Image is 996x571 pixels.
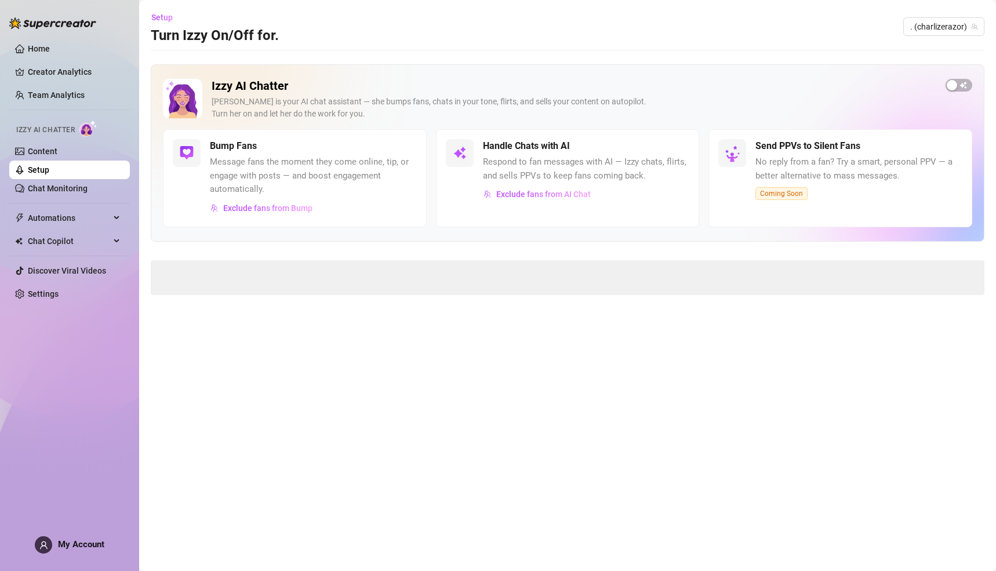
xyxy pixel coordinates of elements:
span: My Account [58,539,104,550]
span: No reply from a fan? Try a smart, personal PPV — a better alternative to mass messages. [755,155,962,183]
span: team [971,23,978,30]
span: Exclude fans from AI Chat [496,190,591,199]
span: Exclude fans from Bump [223,203,312,213]
span: Message fans the moment they come online, tip, or engage with posts — and boost engagement automa... [210,155,417,197]
a: Content [28,147,57,156]
button: Setup [151,8,182,27]
span: Automations [28,209,110,227]
button: Exclude fans from AI Chat [483,185,591,203]
img: svg%3e [484,190,492,198]
img: svg%3e [210,204,219,212]
div: [PERSON_NAME] is your AI chat assistant — she bumps fans, chats in your tone, flirts, and sells y... [212,96,936,120]
a: Settings [28,289,59,299]
img: Izzy AI Chatter [163,79,202,118]
a: Home [28,44,50,53]
h2: Izzy AI Chatter [212,79,936,93]
span: Setup [151,13,173,22]
h5: Bump Fans [210,139,257,153]
h5: Send PPVs to Silent Fans [755,139,860,153]
img: Chat Copilot [15,237,23,245]
span: Respond to fan messages with AI — Izzy chats, flirts, and sells PPVs to keep fans coming back. [483,155,690,183]
span: Izzy AI Chatter [16,125,75,136]
a: Chat Monitoring [28,184,88,193]
img: AI Chatter [79,120,97,137]
img: silent-fans-ppv-o-N6Mmdf.svg [725,146,743,164]
img: svg%3e [453,146,467,160]
a: Team Analytics [28,90,85,100]
span: user [39,541,48,550]
button: Exclude fans from Bump [210,199,313,217]
h3: Turn Izzy On/Off for . [151,27,279,45]
a: Setup [28,165,49,174]
h5: Handle Chats with AI [483,139,570,153]
span: Coming Soon [755,187,808,200]
img: svg%3e [180,146,194,160]
span: . (charlizerazor) [910,18,977,35]
img: logo-BBDzfeDw.svg [9,17,96,29]
span: thunderbolt [15,213,24,223]
a: Creator Analytics [28,63,121,81]
span: Chat Copilot [28,232,110,250]
a: Discover Viral Videos [28,266,106,275]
